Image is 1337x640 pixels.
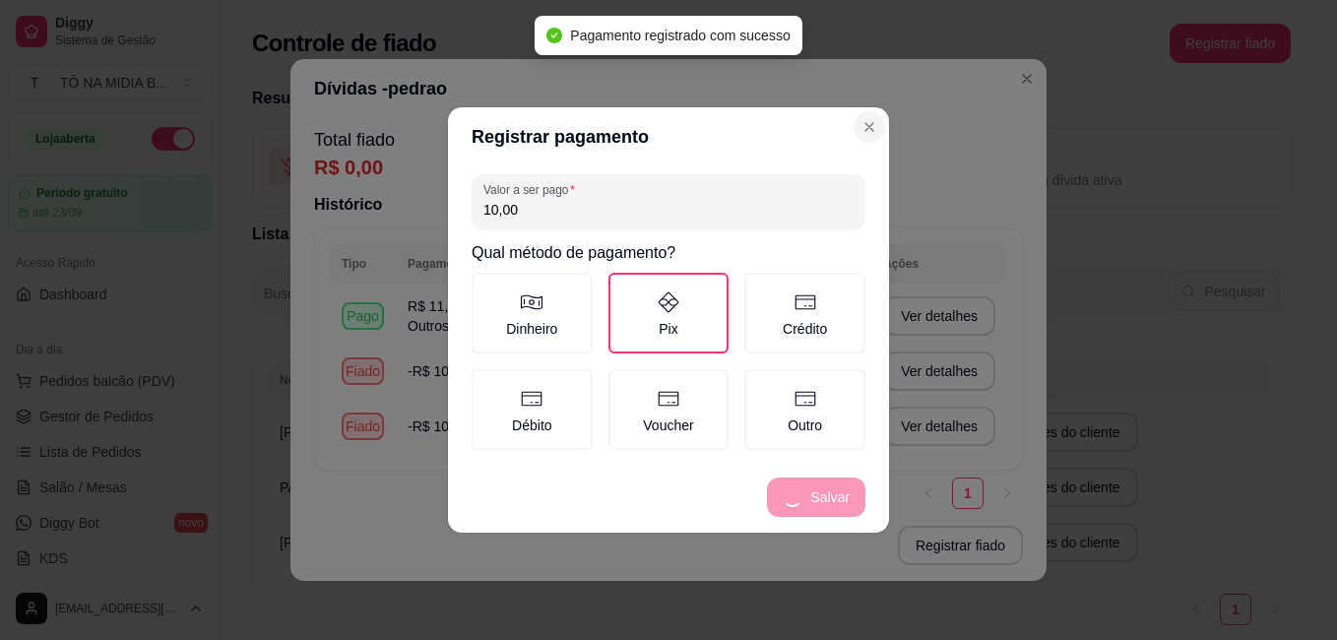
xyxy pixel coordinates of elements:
[483,200,854,220] input: Valor a ser pago
[744,369,865,450] label: Outro
[608,369,730,450] label: Voucher
[472,273,593,353] label: Dinheiro
[744,273,865,353] label: Crédito
[483,181,582,198] label: Valor a ser pago
[570,28,790,43] span: Pagamento registrado com sucesso
[472,369,593,450] label: Débito
[448,107,889,166] header: Registrar pagamento
[472,241,865,265] h2: Qual método de pagamento?
[546,28,562,43] span: check-circle
[608,273,730,353] label: Pix
[854,111,885,143] button: Close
